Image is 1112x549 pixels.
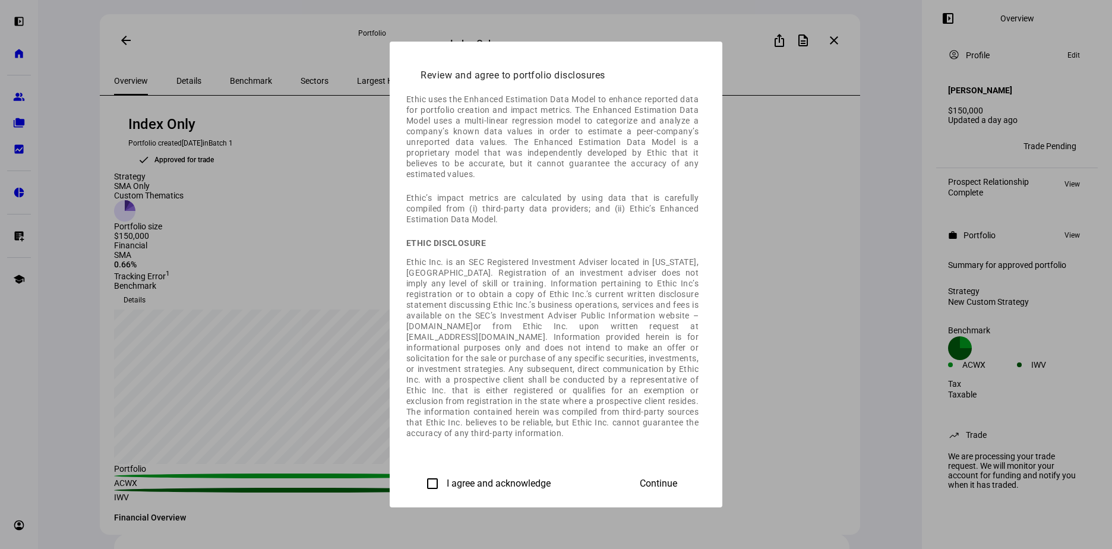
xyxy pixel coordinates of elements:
label: I agree and acknowledge [444,478,551,489]
p: Ethic’s impact metrics are calculated by using data that is carefully compiled from (i) third-par... [406,193,699,225]
p: Ethic Inc. is an SEC Registered Investment Adviser located in [US_STATE], [GEOGRAPHIC_DATA]. Regi... [406,257,699,438]
h2: Review and agree to portfolio disclosures [406,51,706,90]
a: [DOMAIN_NAME] [406,321,473,331]
p: Ethic uses the Enhanced Estimation Data Model to enhance reported data for portfolio creation and... [406,94,699,179]
h3: Ethic disclosure [406,238,699,248]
